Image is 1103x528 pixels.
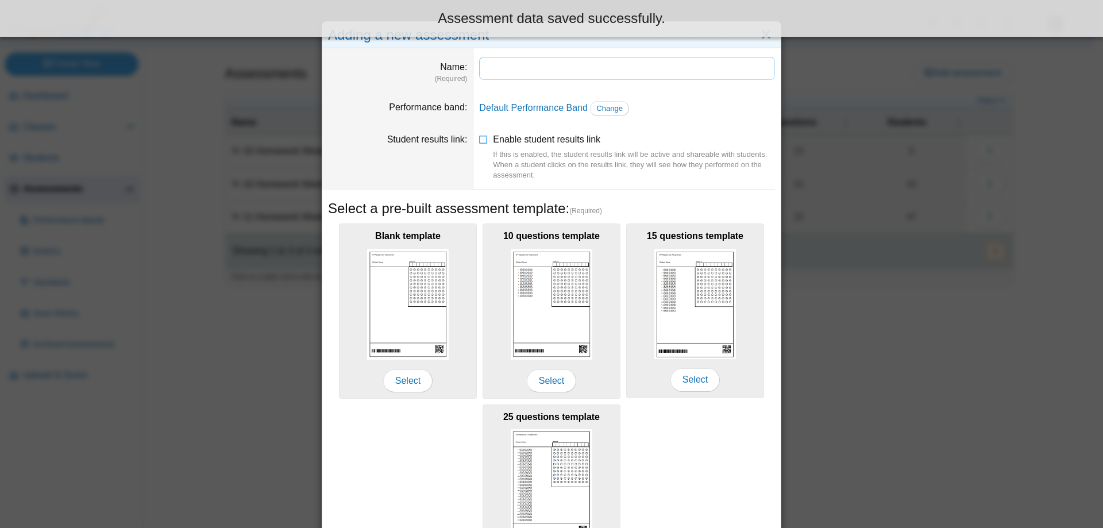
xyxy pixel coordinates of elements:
span: (Required) [569,206,602,216]
img: scan_sheet_blank.png [367,249,449,360]
span: Select [383,369,433,392]
label: Student results link [387,134,468,144]
b: Blank template [375,231,441,241]
b: 25 questions template [503,412,600,422]
span: Select [527,369,576,392]
a: Change [590,101,629,116]
span: Enable student results link [493,134,775,181]
h5: Select a pre-built assessment template: [328,199,775,218]
a: Default Performance Band [479,103,588,113]
dfn: (Required) [328,74,467,84]
label: Performance band [389,102,467,112]
img: scan_sheet_15_questions.png [654,249,736,359]
label: Name [440,62,467,72]
div: Assessment data saved successfully. [9,9,1094,28]
img: scan_sheet_10_questions.png [511,249,592,360]
div: If this is enabled, the student results link will be active and shareable with students. When a s... [493,149,775,181]
span: Select [670,368,720,391]
b: 10 questions template [503,231,600,241]
b: 15 questions template [647,231,743,241]
span: Change [596,104,623,113]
